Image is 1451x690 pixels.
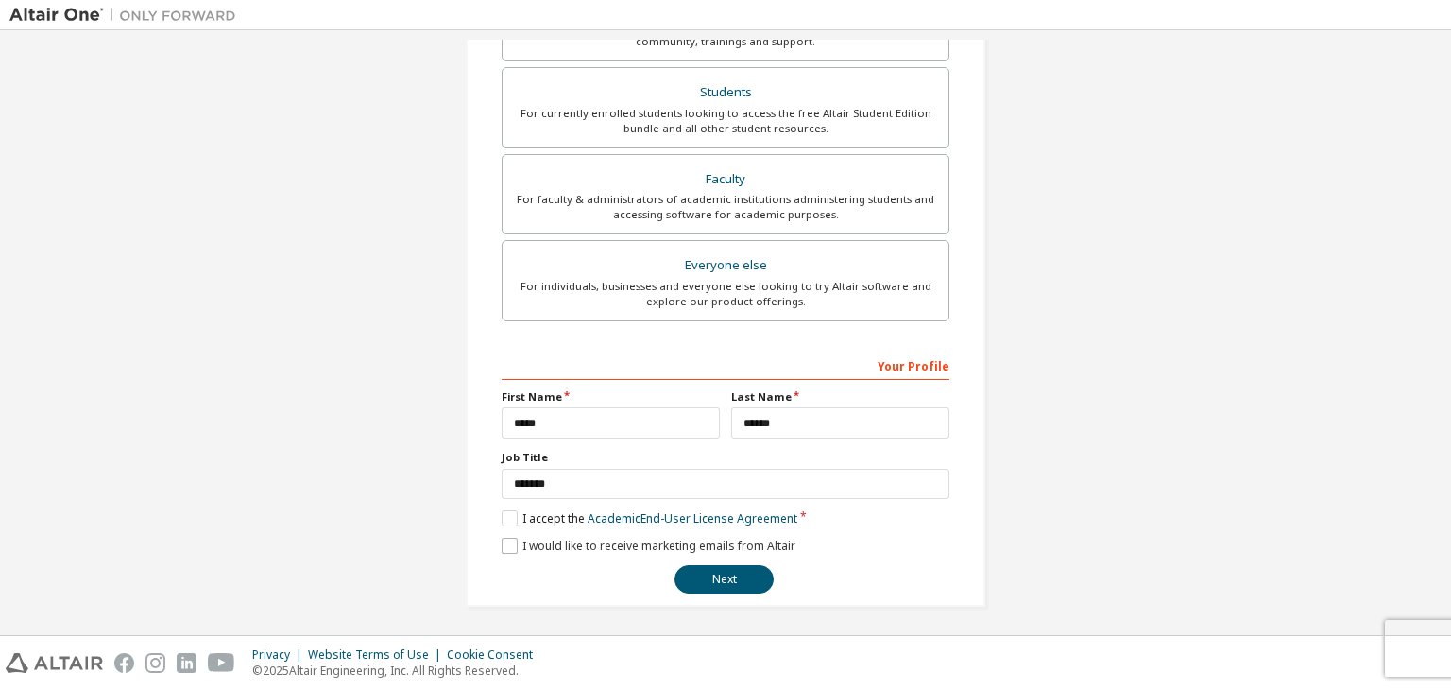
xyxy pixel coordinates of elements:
[6,653,103,673] img: altair_logo.svg
[447,647,544,663] div: Cookie Consent
[502,450,949,465] label: Job Title
[308,647,447,663] div: Website Terms of Use
[502,510,797,526] label: I accept the
[252,663,544,679] p: © 2025 Altair Engineering, Inc. All Rights Reserved.
[502,538,795,554] label: I would like to receive marketing emails from Altair
[674,565,774,594] button: Next
[208,653,235,673] img: youtube.svg
[514,79,937,106] div: Students
[502,350,949,380] div: Your Profile
[514,166,937,193] div: Faculty
[588,510,797,526] a: Academic End-User License Agreement
[177,653,196,673] img: linkedin.svg
[502,389,720,405] label: First Name
[145,653,165,673] img: instagram.svg
[514,106,937,136] div: For currently enrolled students looking to access the free Altair Student Edition bundle and all ...
[9,6,246,25] img: Altair One
[731,389,949,405] label: Last Name
[252,647,308,663] div: Privacy
[114,653,134,673] img: facebook.svg
[514,252,937,279] div: Everyone else
[514,192,937,222] div: For faculty & administrators of academic institutions administering students and accessing softwa...
[514,279,937,309] div: For individuals, businesses and everyone else looking to try Altair software and explore our prod...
